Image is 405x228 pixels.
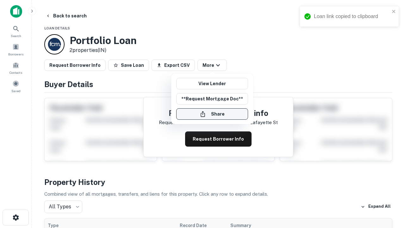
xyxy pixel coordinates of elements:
div: Loan link copied to clipboard [314,13,390,20]
a: View Lender [176,78,248,89]
iframe: Chat Widget [373,157,405,187]
button: **Request Mortgage Doc** [176,93,248,104]
button: close [392,9,396,15]
button: Share [176,108,248,120]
